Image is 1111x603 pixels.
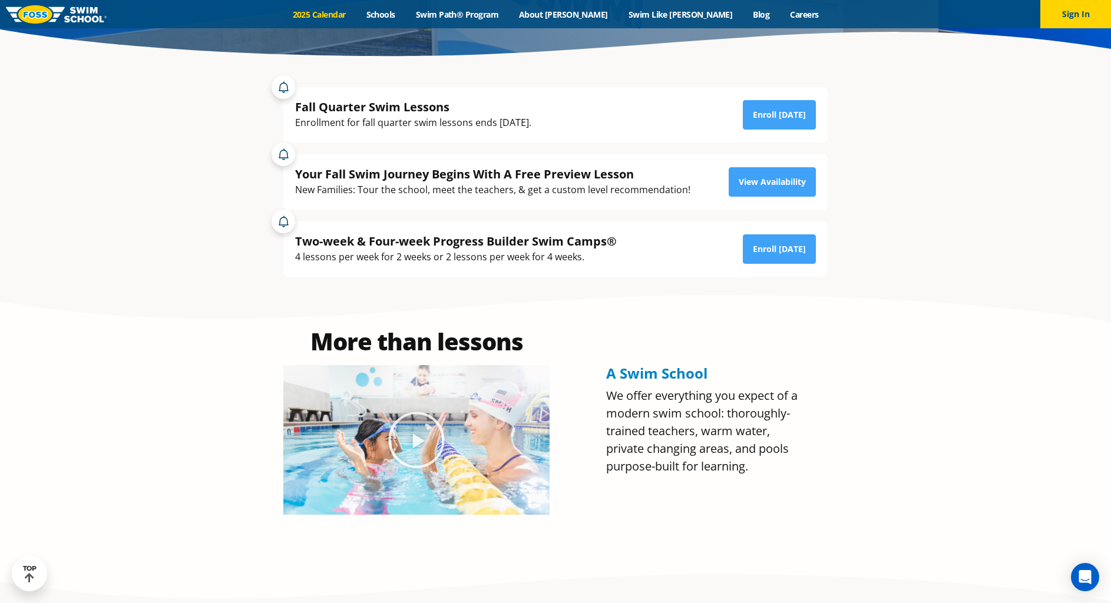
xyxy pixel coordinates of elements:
a: 2025 Calendar [282,9,356,20]
span: A Swim School [606,363,707,383]
img: Olympian Regan Smith, FOSS [283,365,550,515]
div: Play Video about Olympian Regan Smith, FOSS [387,410,446,469]
a: About [PERSON_NAME] [509,9,619,20]
a: Swim Like [PERSON_NAME] [618,9,743,20]
a: Swim Path® Program [405,9,508,20]
span: We offer everything you expect of a modern swim school: thoroughly-trained teachers, warm water, ... [606,387,798,474]
div: TOP [23,565,37,583]
div: 4 lessons per week for 2 weeks or 2 lessons per week for 4 weeks. [295,249,617,265]
a: Schools [356,9,405,20]
h2: More than lessons [283,330,550,353]
a: Blog [743,9,780,20]
a: View Availability [729,167,816,197]
div: Fall Quarter Swim Lessons [295,99,531,115]
div: New Families: Tour the school, meet the teachers, & get a custom level recommendation! [295,182,690,198]
div: Enrollment for fall quarter swim lessons ends [DATE]. [295,115,531,131]
a: Enroll [DATE] [743,100,816,130]
a: Careers [780,9,829,20]
div: Two-week & Four-week Progress Builder Swim Camps® [295,233,617,249]
a: Enroll [DATE] [743,234,816,264]
div: Open Intercom Messenger [1071,563,1099,591]
img: FOSS Swim School Logo [6,5,107,24]
div: Your Fall Swim Journey Begins With A Free Preview Lesson [295,166,690,182]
